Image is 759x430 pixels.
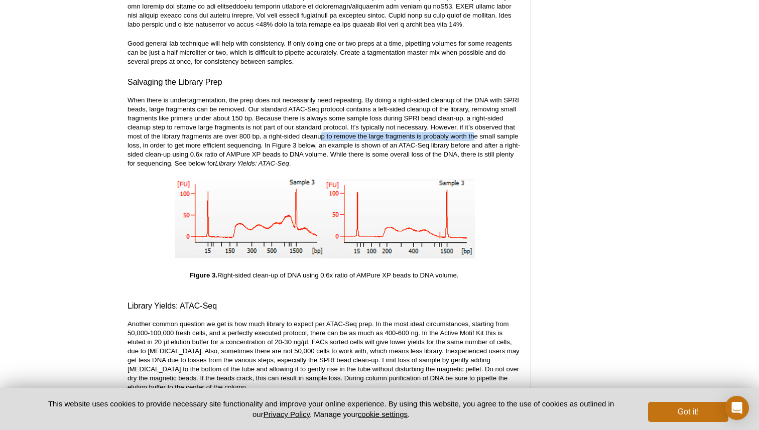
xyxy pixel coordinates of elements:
[190,271,217,279] strong: Figure 3.
[648,402,728,422] button: Got it!
[725,396,749,420] div: Open Intercom Messenger
[128,76,521,88] h3: Salvaging the Library Prep
[128,271,521,280] p: Right-sided clean-up of DNA using 0.6x ratio of AMPure XP beads to DNA volume.
[358,410,408,418] button: cookie settings
[174,178,475,258] img: Right-sided clean-up of DNA
[128,320,521,392] p: Another common question we get is how much library to expect per ATAC-Seq prep. In the most ideal...
[31,398,631,419] p: This website uses cookies to provide necessary site functionality and improve your online experie...
[264,410,310,418] a: Privacy Policy
[128,300,521,312] h3: Library Yields: ATAC-Seq
[128,39,521,66] p: Good general lab technique will help with consistency. If only doing one or two preps at a time, ...
[215,160,289,167] em: Library Yields: ATAC-Seq
[128,96,521,168] p: When there is undertagmentation, the prep does not necessarily need repeating. By doing a right-s...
